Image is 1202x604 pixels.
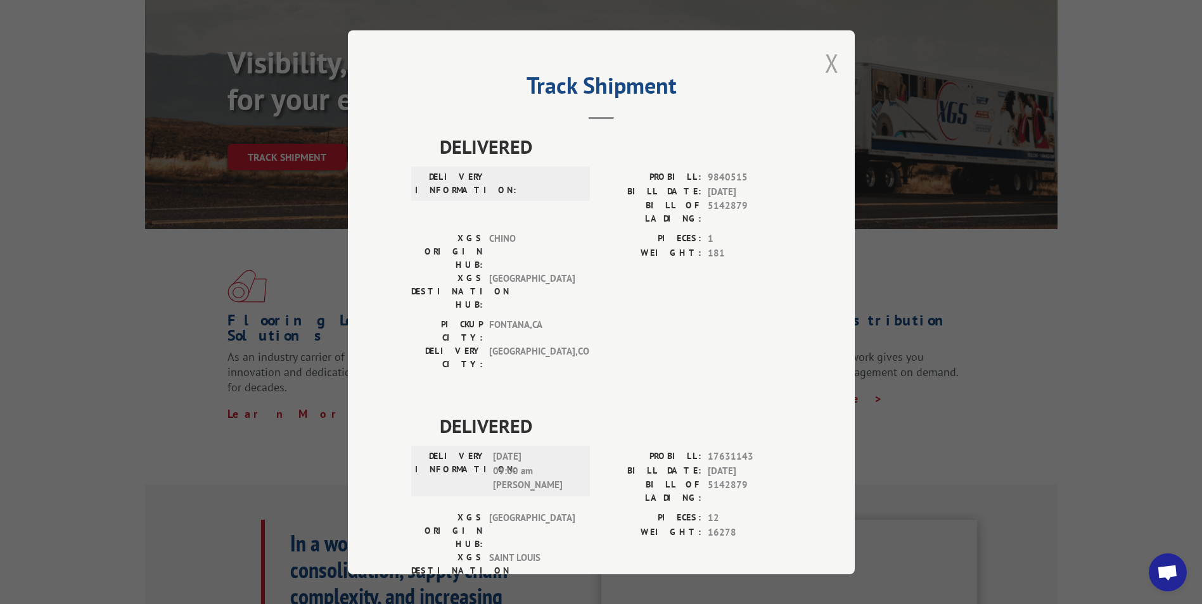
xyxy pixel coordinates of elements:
[489,551,575,591] span: SAINT LOUIS
[601,450,701,464] label: PROBILL:
[601,511,701,525] label: PIECES:
[601,478,701,505] label: BILL OF LADING:
[411,551,483,591] label: XGS DESTINATION HUB:
[601,525,701,539] label: WEIGHT:
[601,199,701,225] label: BILL OF LADING:
[708,232,791,246] span: 1
[601,246,701,260] label: WEIGHT:
[708,184,791,199] span: [DATE]
[415,450,487,493] label: DELIVERY INFORMATION:
[601,170,701,185] label: PROBILL:
[415,170,487,197] label: DELIVERY INFORMATION:
[489,344,575,371] span: [GEOGRAPHIC_DATA] , CO
[708,170,791,185] span: 9840515
[489,272,575,311] span: [GEOGRAPHIC_DATA]
[440,412,791,440] span: DELIVERED
[825,46,839,80] button: Close modal
[489,232,575,272] span: CHINO
[708,199,791,225] span: 5142879
[601,463,701,478] label: BILL DATE:
[708,525,791,539] span: 16278
[708,463,791,478] span: [DATE]
[493,450,579,493] span: [DATE] 09:00 am [PERSON_NAME]
[440,132,791,161] span: DELIVERED
[411,77,791,101] h2: Track Shipment
[489,318,575,344] span: FONTANA , CA
[411,272,483,311] label: XGS DESTINATION HUB:
[411,318,483,344] label: PICKUP CITY:
[601,184,701,199] label: BILL DATE:
[601,232,701,246] label: PIECES:
[708,511,791,525] span: 12
[411,344,483,371] label: DELIVERY CITY:
[411,232,483,272] label: XGS ORIGIN HUB:
[708,450,791,464] span: 17631143
[708,246,791,260] span: 181
[411,511,483,551] label: XGS ORIGIN HUB:
[1149,553,1187,591] div: Open chat
[708,478,791,505] span: 5142879
[489,511,575,551] span: [GEOGRAPHIC_DATA]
